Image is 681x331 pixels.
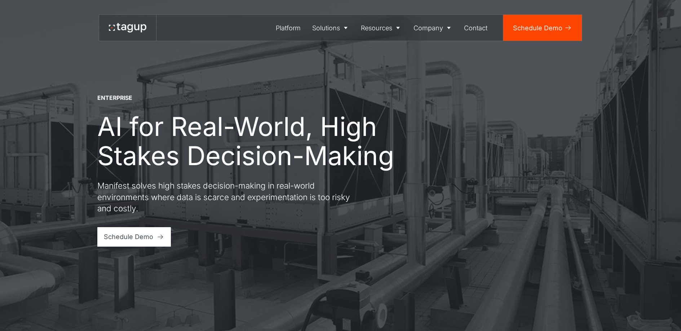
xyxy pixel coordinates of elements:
[276,23,301,33] div: Platform
[97,180,357,214] p: Manifest solves high stakes decision-making in real-world environments where data is scarce and e...
[464,23,487,33] div: Contact
[312,23,340,33] div: Solutions
[270,15,307,41] a: Platform
[503,15,582,41] a: Schedule Demo
[355,15,408,41] a: Resources
[97,227,171,247] a: Schedule Demo
[97,94,132,102] div: ENTERPRISE
[104,232,153,242] div: Schedule Demo
[361,23,392,33] div: Resources
[513,23,562,33] div: Schedule Demo
[306,15,355,41] a: Solutions
[97,112,400,170] h1: AI for Real-World, High Stakes Decision-Making
[408,15,459,41] a: Company
[459,15,494,41] a: Contact
[414,23,443,33] div: Company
